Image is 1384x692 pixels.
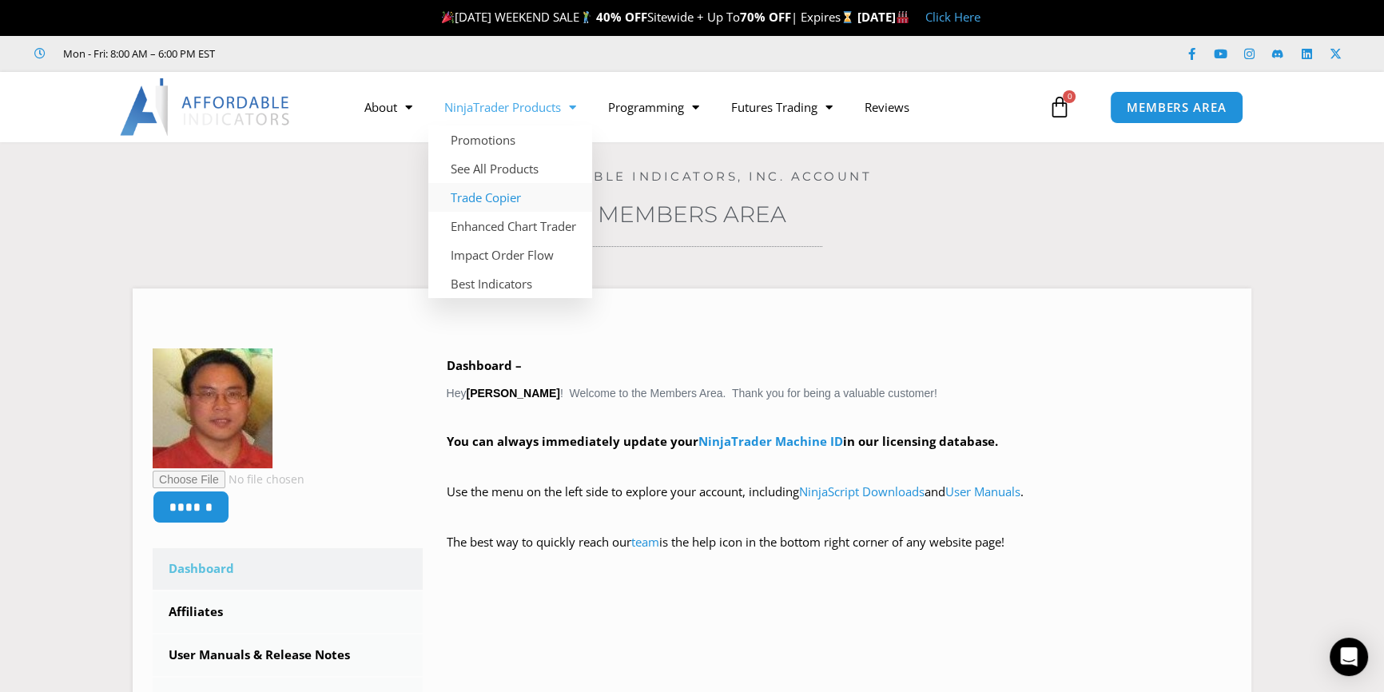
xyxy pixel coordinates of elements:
[428,269,592,298] a: Best Indicators
[447,355,1232,576] div: Hey ! Welcome to the Members Area. Thank you for being a valuable customer!
[442,11,454,23] img: 🎉
[631,534,659,550] a: team
[580,11,592,23] img: 🏌️‍♂️
[120,78,292,136] img: LogoAI | Affordable Indicators – NinjaTrader
[841,11,853,23] img: ⌛
[715,89,849,125] a: Futures Trading
[466,387,559,400] strong: [PERSON_NAME]
[596,9,647,25] strong: 40% OFF
[447,531,1232,576] p: The best way to quickly reach our is the help icon in the bottom right corner of any website page!
[153,548,423,590] a: Dashboard
[698,433,843,449] a: NinjaTrader Machine ID
[857,9,909,25] strong: [DATE]
[1110,91,1243,124] a: MEMBERS AREA
[1127,101,1227,113] span: MEMBERS AREA
[447,357,522,373] b: Dashboard –
[59,44,215,63] span: Mon - Fri: 8:00 AM – 6:00 PM EST
[897,11,909,23] img: 🏭
[428,241,592,269] a: Impact Order Flow
[428,125,592,298] ul: NinjaTrader Products
[592,89,715,125] a: Programming
[428,125,592,154] a: Promotions
[1024,84,1094,130] a: 0
[153,591,423,633] a: Affiliates
[237,46,477,62] iframe: Customer reviews powered by Trustpilot
[945,483,1020,499] a: User Manuals
[153,634,423,676] a: User Manuals & Release Notes
[447,433,998,449] strong: You can always immediately update your in our licensing database.
[740,9,791,25] strong: 70% OFF
[512,169,873,184] a: Affordable Indicators, Inc. Account
[348,89,428,125] a: About
[428,89,592,125] a: NinjaTrader Products
[428,154,592,183] a: See All Products
[925,9,980,25] a: Click Here
[1330,638,1368,676] div: Open Intercom Messenger
[799,483,925,499] a: NinjaScript Downloads
[348,89,1044,125] nav: Menu
[1063,90,1076,103] span: 0
[428,212,592,241] a: Enhanced Chart Trader
[428,183,592,212] a: Trade Copier
[153,348,272,468] img: cebd87f28fbf1a4479525a40c94b39711ad5f6a2dc239e19c29f15d3a7155483
[438,9,857,25] span: [DATE] WEEKEND SALE Sitewide + Up To | Expires
[447,481,1232,526] p: Use the menu on the left side to explore your account, including and .
[849,89,925,125] a: Reviews
[598,201,786,228] a: Members Area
